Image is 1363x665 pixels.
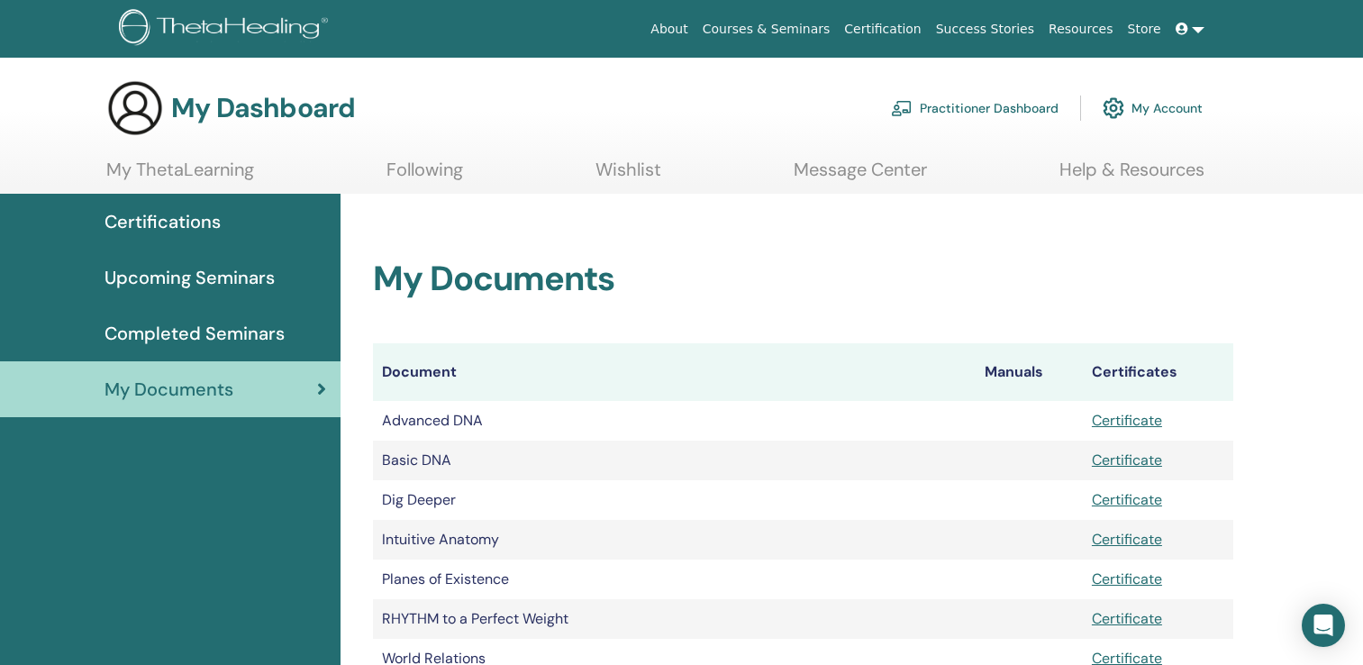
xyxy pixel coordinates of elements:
[373,343,975,401] th: Document
[1092,490,1162,509] a: Certificate
[373,441,975,480] td: Basic DNA
[1083,343,1233,401] th: Certificates
[106,79,164,137] img: generic-user-icon.jpg
[1092,451,1162,469] a: Certificate
[695,13,838,46] a: Courses & Seminars
[1121,13,1168,46] a: Store
[794,159,927,194] a: Message Center
[373,401,975,441] td: Advanced DNA
[119,9,334,50] img: logo.png
[929,13,1041,46] a: Success Stories
[104,264,275,291] span: Upcoming Seminars
[1092,411,1162,430] a: Certificate
[104,376,233,403] span: My Documents
[1059,159,1204,194] a: Help & Resources
[891,88,1059,128] a: Practitioner Dashboard
[1041,13,1121,46] a: Resources
[643,13,695,46] a: About
[373,560,975,599] td: Planes of Existence
[106,159,254,194] a: My ThetaLearning
[386,159,463,194] a: Following
[1103,93,1124,123] img: cog.svg
[104,208,221,235] span: Certifications
[1103,88,1203,128] a: My Account
[373,480,975,520] td: Dig Deeper
[837,13,928,46] a: Certification
[171,92,355,124] h3: My Dashboard
[373,520,975,560] td: Intuitive Anatomy
[891,100,913,116] img: chalkboard-teacher.svg
[373,599,975,639] td: RHYTHM to a Perfect Weight
[1092,609,1162,628] a: Certificate
[976,343,1083,401] th: Manuals
[373,259,1233,300] h2: My Documents
[1302,604,1345,647] div: Open Intercom Messenger
[104,320,285,347] span: Completed Seminars
[1092,569,1162,588] a: Certificate
[595,159,661,194] a: Wishlist
[1092,530,1162,549] a: Certificate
